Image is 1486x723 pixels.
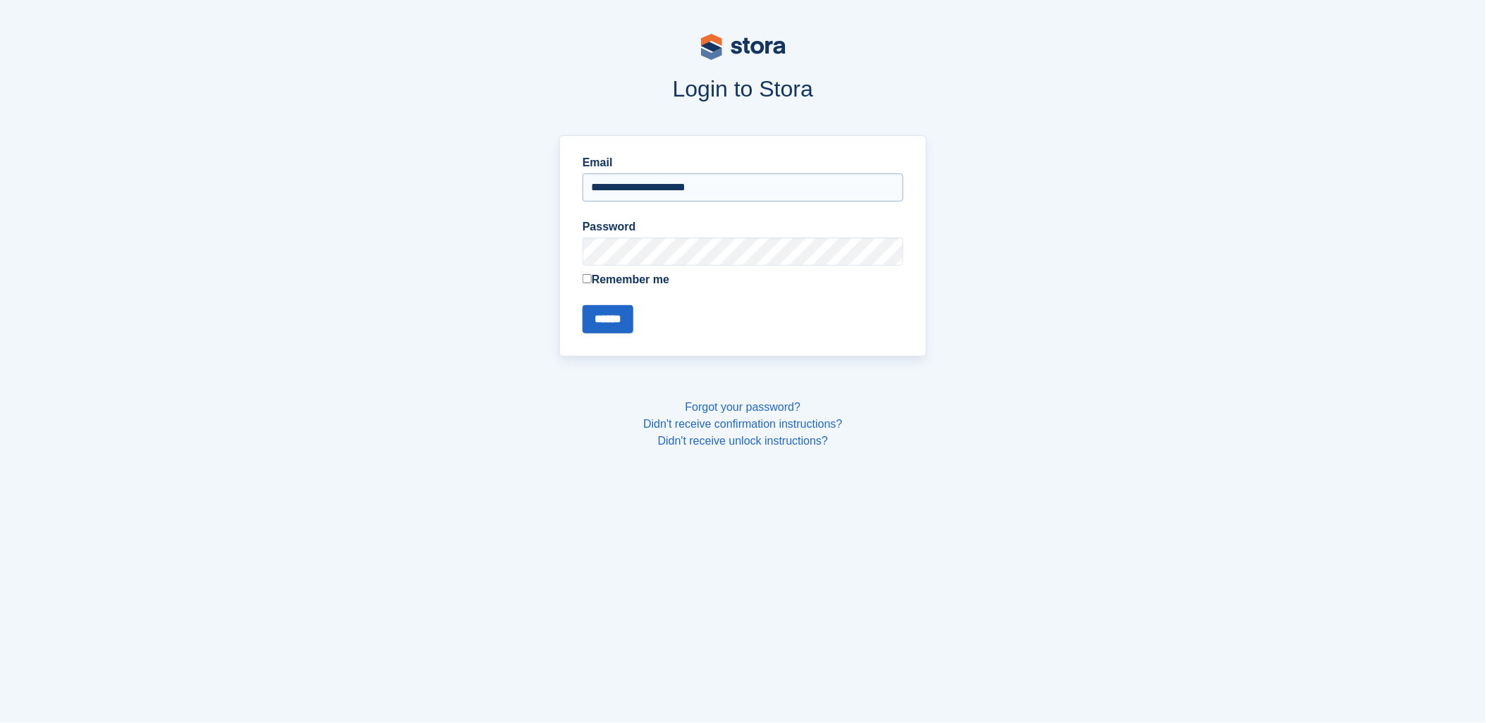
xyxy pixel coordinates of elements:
img: stora-logo-53a41332b3708ae10de48c4981b4e9114cc0af31d8433b30ea865607fb682f29.svg [701,34,786,60]
label: Remember me [583,271,903,288]
label: Email [583,154,903,171]
label: Password [583,218,903,235]
a: Didn't receive unlock instructions? [658,435,828,447]
h1: Login to Stora [291,76,1196,101]
a: Didn't receive confirmation instructions? [643,418,842,430]
a: Forgot your password? [686,401,801,413]
input: Remember me [583,274,592,283]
